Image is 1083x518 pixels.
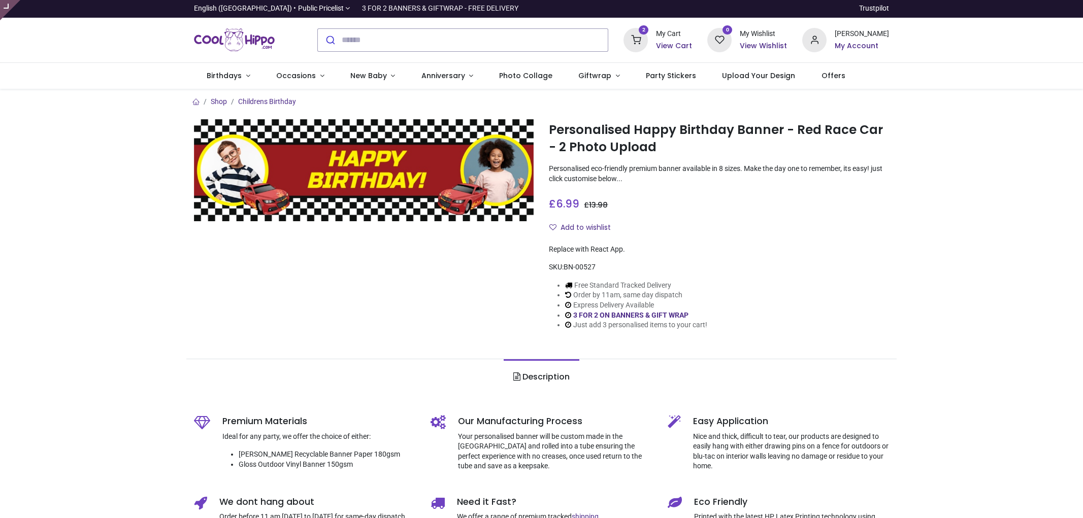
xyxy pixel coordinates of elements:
div: [PERSON_NAME] [835,29,889,39]
a: 2 [623,35,648,43]
div: My Cart [656,29,692,39]
span: Upload Your Design [722,71,795,81]
sup: 2 [639,25,648,35]
span: Public Pricelist [298,4,344,14]
a: Anniversary [408,63,486,89]
a: Logo of Cool Hippo [194,26,275,54]
li: [PERSON_NAME] Recyclable Banner Paper 180gsm [239,450,416,460]
p: Your personalised banner will be custom made in the [GEOGRAPHIC_DATA] and rolled into a tube ensu... [458,432,652,471]
p: Personalised eco-friendly premium banner available in 8 sizes. Make the day one to remember, its ... [549,164,889,184]
span: New Baby [350,71,387,81]
span: 13.98 [589,200,608,210]
a: Shop [211,97,227,106]
li: Order by 11am, same day dispatch [565,290,707,300]
h5: Eco Friendly [694,496,890,508]
span: £ [584,200,608,210]
h5: Our Manufacturing Process [458,415,652,428]
li: Free Standard Tracked Delivery [565,281,707,291]
h1: Personalised Happy Birthday Banner - Red Race Car - 2 Photo Upload [549,121,889,156]
span: Party Stickers [646,71,696,81]
span: Offers [822,71,845,81]
a: Giftwrap [566,63,633,89]
span: Birthdays [207,71,242,81]
sup: 0 [723,25,732,35]
a: Occasions [263,63,337,89]
span: Anniversary [421,71,465,81]
i: Add to wishlist [549,224,556,231]
a: Trustpilot [859,4,889,14]
span: 6.99 [556,196,579,211]
span: Giftwrap [578,71,611,81]
a: English ([GEOGRAPHIC_DATA]) •Public Pricelist [194,4,350,14]
a: New Baby [337,63,408,89]
a: Birthdays [194,63,264,89]
a: View Wishlist [740,41,787,51]
h5: We dont hang about [219,496,416,508]
button: Submit [318,29,342,51]
li: Express Delivery Available [565,300,707,310]
h5: Easy Application [693,415,890,428]
img: Cool Hippo [194,26,275,54]
span: £ [549,196,579,211]
div: SKU: [549,262,889,272]
a: Childrens Birthday [238,97,296,106]
div: Replace with React App. [549,245,889,255]
a: View Cart [656,41,692,51]
a: 0 [707,35,732,43]
p: Ideal for any party, we offer the choice of either: [222,432,416,442]
button: Add to wishlistAdd to wishlist [549,219,619,236]
h5: Need it Fast? [457,496,652,508]
div: My Wishlist [740,29,787,39]
a: My Account [835,41,889,51]
li: Gloss Outdoor Vinyl Banner 150gsm [239,460,416,470]
p: Nice and thick, difficult to tear, our products are designed to easily hang with either drawing p... [693,432,890,471]
img: Personalised Happy Birthday Banner - Red Race Car - 2 Photo Upload [194,119,534,221]
a: Description [504,359,579,395]
span: BN-00527 [564,263,596,271]
span: Photo Collage [499,71,552,81]
h5: Premium Materials [222,415,416,428]
a: 3 FOR 2 ON BANNERS & GIFT WRAP [573,311,688,319]
div: 3 FOR 2 BANNERS & GIFTWRAP - FREE DELIVERY [362,4,518,14]
span: Occasions [276,71,316,81]
li: Just add 3 personalised items to your cart! [565,320,707,330]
